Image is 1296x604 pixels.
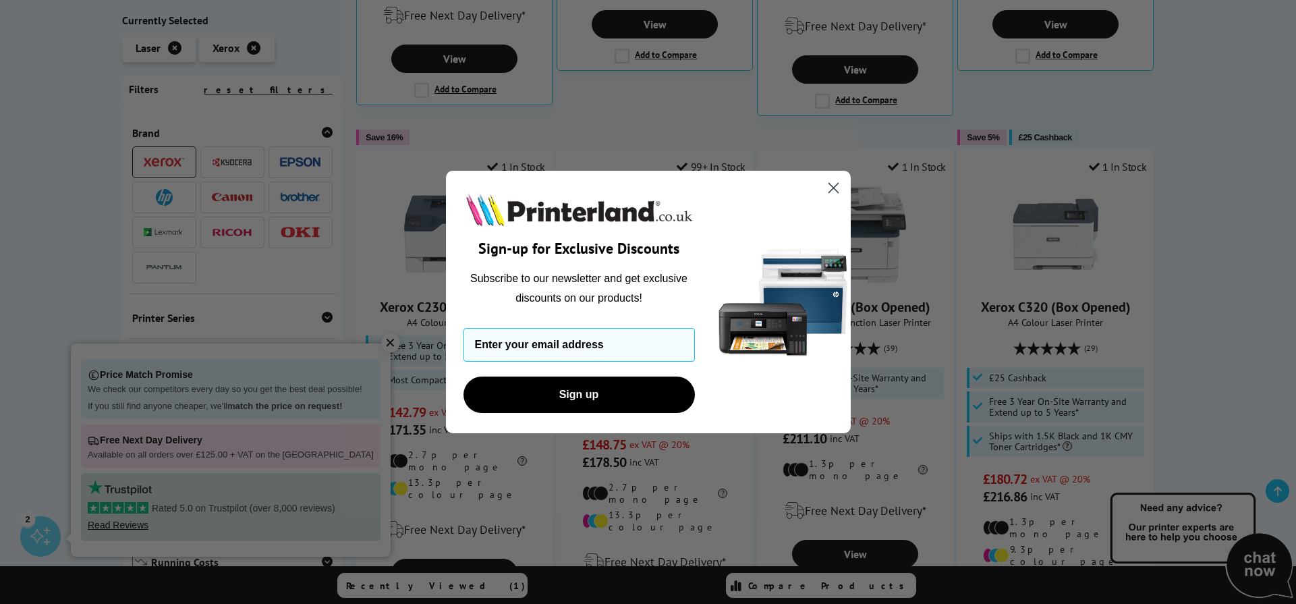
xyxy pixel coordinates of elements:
img: 5290a21f-4df8-4860-95f4-ea1e8d0e8904.png [716,171,851,433]
button: Close dialog [822,176,845,200]
input: Enter your email address [463,328,695,362]
button: Sign up [463,377,695,413]
img: Printerland.co.uk [463,191,695,229]
span: Sign-up for Exclusive Discounts [478,239,679,258]
span: Subscribe to our newsletter and get exclusive discounts on our products! [470,273,687,303]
